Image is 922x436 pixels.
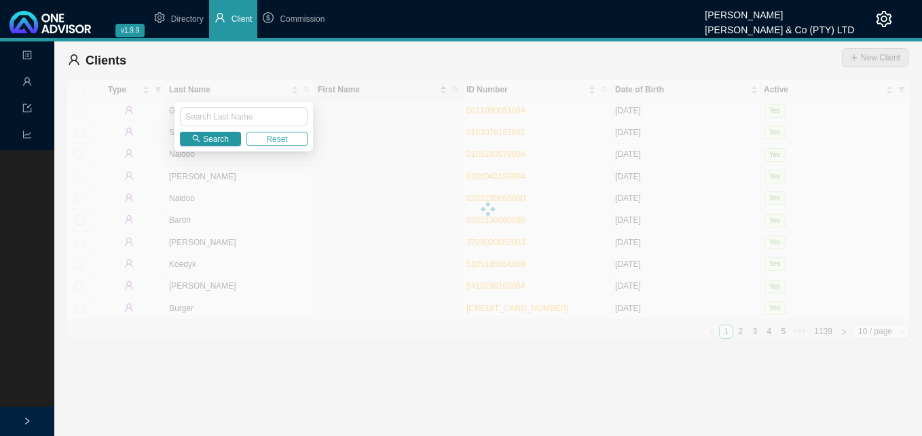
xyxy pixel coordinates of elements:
span: Clients [86,54,126,67]
span: v1.9.9 [115,24,145,37]
button: New Client [842,48,908,67]
button: Reset [246,132,308,146]
button: Search [180,132,241,146]
span: user [22,71,32,95]
span: right [23,417,31,425]
span: user [215,12,225,23]
div: [PERSON_NAME] [705,3,854,18]
img: 2df55531c6924b55f21c4cf5d4484680-logo-light.svg [10,11,91,33]
span: setting [154,12,165,23]
span: Client [232,14,253,24]
span: line-chart [22,124,32,148]
span: Commission [280,14,325,24]
span: dollar [263,12,274,23]
input: Search Last Name [180,107,308,126]
span: Search [203,132,229,146]
span: Reset [266,132,287,146]
span: import [22,98,32,122]
span: setting [876,11,892,27]
span: profile [22,45,32,69]
div: [PERSON_NAME] & Co (PTY) LTD [705,18,854,33]
span: user [68,54,80,66]
span: search [192,134,200,143]
span: Directory [171,14,204,24]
